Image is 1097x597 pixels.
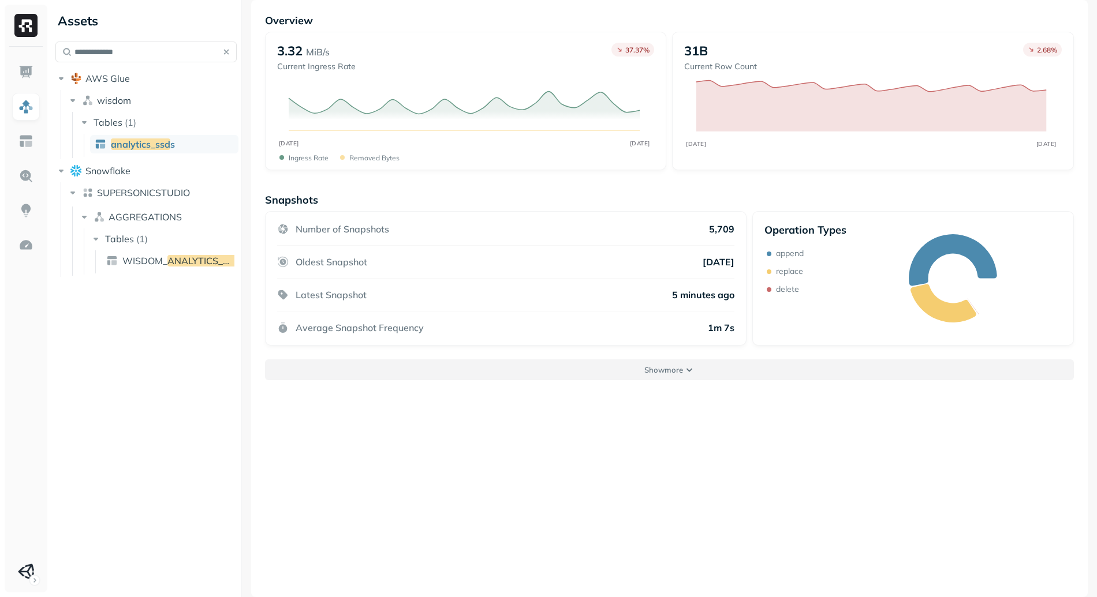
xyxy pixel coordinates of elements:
img: root [70,165,82,176]
p: Ingress Rate [289,153,329,162]
p: ( 1 ) [125,117,136,128]
button: wisdom [67,91,237,110]
img: Dashboard [18,65,33,80]
p: Current Ingress Rate [277,61,356,72]
tspan: [DATE] [1036,140,1057,147]
span: wisdom [97,95,131,106]
p: replace [776,266,803,277]
p: ( 1 ) [136,233,148,245]
p: Oldest Snapshot [296,256,367,268]
span: Tables [94,117,122,128]
p: 31B [684,43,708,59]
p: Snapshots [265,193,318,206]
button: Tables(1) [79,113,238,132]
img: Ryft [14,14,38,37]
button: SUPERSONICSTUDIO [67,183,237,202]
p: append [776,248,804,259]
p: MiB/s [306,45,330,59]
span: AWS Glue [85,73,130,84]
span: SUPERSONICSTUDIO [97,187,190,198]
p: [DATE] [703,256,734,268]
img: table [106,255,118,266]
p: Operation Types [764,223,846,236]
span: analytics_ssd [111,138,170,150]
tspan: [DATE] [278,140,298,147]
div: Assets [55,12,237,30]
button: Tables(1) [90,230,238,248]
p: Overview [265,14,1074,27]
a: WISDOM_ANALYTICS_SSD [102,251,239,270]
img: Asset Explorer [18,134,33,149]
p: Latest Snapshot [296,289,367,301]
img: Optimization [18,238,33,253]
span: AGGREGATIONS [109,211,182,223]
a: analytics_ssds [90,135,238,153]
button: Snowflake [55,162,237,180]
button: AGGREGATIONS [79,208,238,226]
img: table [95,138,106,150]
img: lake [82,187,94,198]
p: Show more [644,365,683,376]
p: delete [776,284,799,295]
p: Current Row Count [684,61,757,72]
p: 3.32 [277,43,303,59]
p: 5,709 [709,223,734,235]
p: 37.37 % [625,46,650,54]
span: ANALYTICS_SSD [167,255,241,266]
p: 5 minutes ago [672,289,734,301]
p: Removed bytes [349,153,400,162]
span: WISDOM_ [122,255,167,266]
span: s [170,138,175,150]
p: Number of Snapshots [296,223,389,235]
p: 1m 7s [708,322,734,333]
img: namespace [94,211,105,223]
button: Showmore [265,359,1074,380]
img: Unity [18,564,34,580]
img: namespace [82,95,94,106]
span: Snowflake [85,165,130,177]
img: Insights [18,203,33,218]
img: Query Explorer [18,168,33,183]
tspan: [DATE] [629,140,650,147]
p: Average Snapshot Frequency [296,322,424,333]
img: root [70,73,82,84]
tspan: [DATE] [686,140,707,147]
span: Tables [105,233,134,245]
button: AWS Glue [55,69,237,88]
p: 2.68 % [1037,46,1057,54]
img: Assets [18,99,33,114]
